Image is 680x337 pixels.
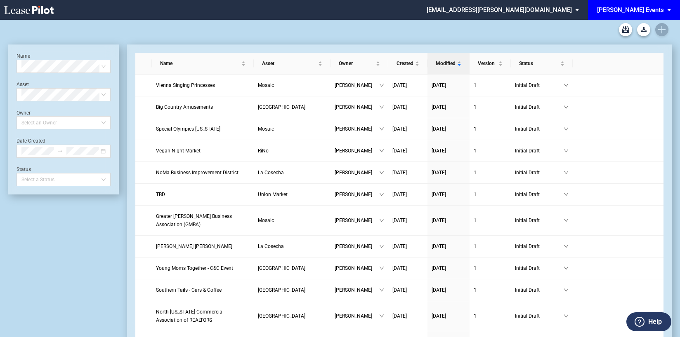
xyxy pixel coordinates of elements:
[564,126,569,131] span: down
[519,59,559,68] span: Status
[432,287,446,293] span: [DATE]
[379,126,384,131] span: down
[57,148,63,154] span: to
[392,243,407,249] span: [DATE]
[474,287,477,293] span: 1
[335,103,379,111] span: [PERSON_NAME]
[156,286,250,294] a: Southern Tails - Cars & Coffee
[156,192,165,197] span: TBD
[379,218,384,223] span: down
[17,166,31,172] label: Status
[379,266,384,271] span: down
[564,83,569,88] span: down
[254,53,331,75] th: Asset
[392,147,423,155] a: [DATE]
[258,103,326,111] a: [GEOGRAPHIC_DATA]
[379,244,384,249] span: down
[515,81,564,89] span: Initial Draft
[432,125,465,133] a: [DATE]
[392,104,407,110] span: [DATE]
[515,242,564,250] span: Initial Draft
[156,126,220,132] span: Special Olympics Virginia
[335,312,379,320] span: [PERSON_NAME]
[388,53,427,75] th: Created
[432,218,446,223] span: [DATE]
[515,264,564,272] span: Initial Draft
[156,212,250,229] a: Greater [PERSON_NAME] Business Association (GMBA)
[474,170,477,176] span: 1
[474,148,477,154] span: 1
[432,264,465,272] a: [DATE]
[474,125,507,133] a: 1
[432,286,465,294] a: [DATE]
[474,286,507,294] a: 1
[152,53,254,75] th: Name
[474,168,507,177] a: 1
[474,264,507,272] a: 1
[474,218,477,223] span: 1
[474,81,507,89] a: 1
[432,243,446,249] span: [DATE]
[637,23,650,36] a: Download Blank Form
[156,104,213,110] span: Big Country Amusements
[619,23,632,36] a: Archive
[258,125,326,133] a: Mosaic
[564,314,569,318] span: down
[392,218,407,223] span: [DATE]
[258,170,284,176] span: La Cosecha
[474,192,477,197] span: 1
[392,148,407,154] span: [DATE]
[432,168,465,177] a: [DATE]
[515,125,564,133] span: Initial Draft
[427,53,470,75] th: Modified
[478,59,497,68] span: Version
[515,147,564,155] span: Initial Draft
[335,168,379,177] span: [PERSON_NAME]
[262,59,316,68] span: Asset
[470,53,511,75] th: Version
[392,81,423,89] a: [DATE]
[432,265,446,271] span: [DATE]
[432,82,446,88] span: [DATE]
[258,81,326,89] a: Mosaic
[156,125,250,133] a: Special Olympics [US_STATE]
[335,81,379,89] span: [PERSON_NAME]
[564,218,569,223] span: down
[474,190,507,199] a: 1
[258,190,326,199] a: Union Market
[335,286,379,294] span: [PERSON_NAME]
[392,170,407,176] span: [DATE]
[258,286,326,294] a: [GEOGRAPHIC_DATA]
[392,168,423,177] a: [DATE]
[432,312,465,320] a: [DATE]
[379,314,384,318] span: down
[392,242,423,250] a: [DATE]
[432,148,446,154] span: [DATE]
[474,82,477,88] span: 1
[335,242,379,250] span: [PERSON_NAME]
[392,287,407,293] span: [DATE]
[258,104,305,110] span: Burtonsville Crossing
[432,242,465,250] a: [DATE]
[335,147,379,155] span: [PERSON_NAME]
[392,125,423,133] a: [DATE]
[392,286,423,294] a: [DATE]
[17,82,29,87] label: Asset
[156,168,250,177] a: NoMa Business Improvement District
[564,192,569,197] span: down
[474,126,477,132] span: 1
[156,308,250,324] a: North [US_STATE] Commercial Association of REALTORS
[156,309,224,323] span: North Texas Commercial Association of REALTORS
[432,170,446,176] span: [DATE]
[258,313,305,319] span: Preston Royal - East
[335,125,379,133] span: [PERSON_NAME]
[331,53,388,75] th: Owner
[335,216,379,225] span: [PERSON_NAME]
[564,266,569,271] span: down
[392,126,407,132] span: [DATE]
[17,110,31,116] label: Owner
[564,244,569,249] span: down
[392,190,423,199] a: [DATE]
[258,192,288,197] span: Union Market
[515,286,564,294] span: Initial Draft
